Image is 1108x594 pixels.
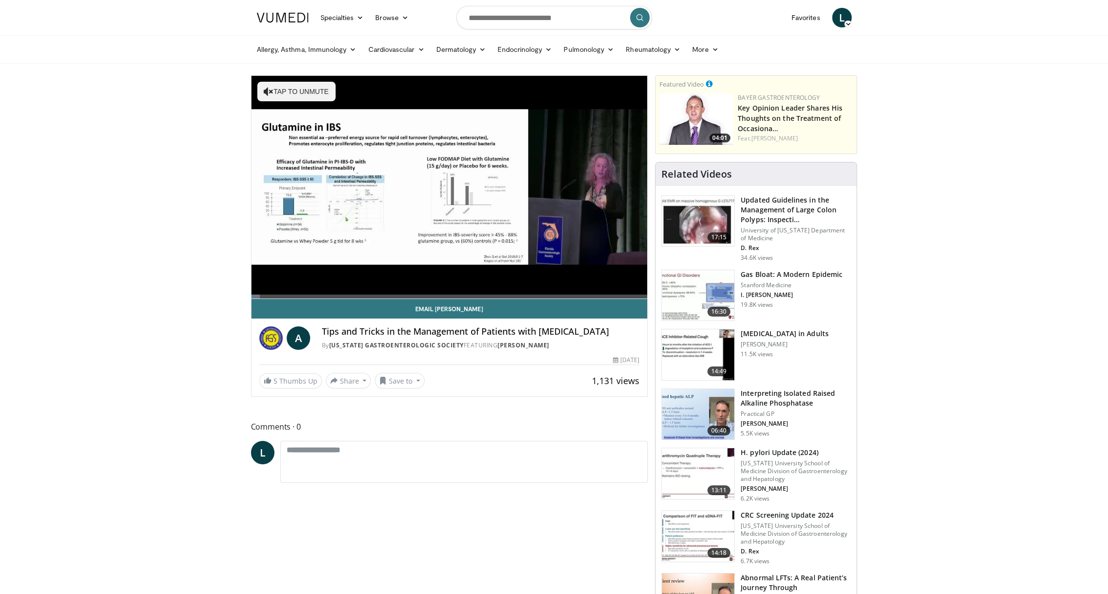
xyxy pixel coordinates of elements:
span: 13:11 [707,485,731,495]
input: Search topics, interventions [456,6,652,29]
a: Specialties [315,8,370,27]
a: More [686,40,724,59]
span: 14:18 [707,548,731,558]
h3: Interpreting Isolated Raised Alkaline Phosphatase [741,388,851,408]
a: [PERSON_NAME] [751,134,798,142]
video-js: Video Player [251,76,648,299]
img: 480ec31d-e3c1-475b-8289-0a0659db689a.150x105_q85_crop-smart_upscale.jpg [662,270,734,321]
a: A [287,326,310,350]
a: Cardiovascular [362,40,430,59]
h3: CRC Screening Update 2024 [741,510,851,520]
p: D. Rex [741,244,851,252]
img: VuMedi Logo [257,13,309,23]
p: 6.2K views [741,495,769,503]
p: 11.5K views [741,350,773,358]
h3: Updated Guidelines in the Management of Large Colon Polyps: Inspecti… [741,195,851,225]
a: 04:01 [659,93,733,145]
p: 19.8K views [741,301,773,309]
a: Rheumatology [620,40,686,59]
img: Florida Gastroenterologic Society [259,326,283,350]
p: Practical GP [741,410,851,418]
span: Comments 0 [251,420,648,433]
h4: Related Videos [661,168,732,180]
a: L [251,441,274,464]
span: 5 [273,376,277,386]
a: 17:15 Updated Guidelines in the Management of Large Colon Polyps: Inspecti… University of [US_STA... [661,195,851,262]
a: 5 Thumbs Up [259,373,322,388]
span: 17:15 [707,232,731,242]
p: Stanford Medicine [741,281,842,289]
h3: H. pylori Update (2024) [741,448,851,457]
a: 14:18 CRC Screening Update 2024 [US_STATE] University School of Medicine Division of Gastroentero... [661,510,851,565]
a: Pulmonology [558,40,620,59]
a: 06:40 Interpreting Isolated Raised Alkaline Phosphatase Practical GP [PERSON_NAME] 5.5K views [661,388,851,440]
a: Browse [369,8,414,27]
div: By FEATURING [322,341,640,350]
span: 04:01 [709,134,730,142]
p: University of [US_STATE] Department of Medicine [741,227,851,242]
p: [US_STATE] University School of Medicine Division of Gastroenterology and Hepatology [741,522,851,546]
p: 6.7K views [741,557,769,565]
a: [US_STATE] Gastroenterologic Society [329,341,464,349]
small: Featured Video [659,80,704,89]
span: 1,131 views [592,375,639,387]
p: I. [PERSON_NAME] [741,291,842,299]
p: [PERSON_NAME] [741,485,851,493]
img: dfcfcb0d-b871-4e1a-9f0c-9f64970f7dd8.150x105_q85_crop-smart_upscale.jpg [662,196,734,247]
a: Allergy, Asthma, Immunology [251,40,362,59]
button: Share [326,373,371,388]
p: 5.5K views [741,430,769,437]
a: Key Opinion Leader Shares His Thoughts on the Treatment of Occasiona… [738,103,842,133]
a: Favorites [786,8,826,27]
img: 11950cd4-d248-4755-8b98-ec337be04c84.150x105_q85_crop-smart_upscale.jpg [662,329,734,380]
div: Feat. [738,134,853,143]
img: 9828b8df-38ad-4333-b93d-bb657251ca89.png.150x105_q85_crop-smart_upscale.png [659,93,733,145]
img: 94cbdef1-8024-4923-aeed-65cc31b5ce88.150x105_q85_crop-smart_upscale.jpg [662,448,734,499]
h3: Gas Bloat: A Modern Epidemic [741,270,842,279]
button: Save to [375,373,425,388]
span: 16:30 [707,307,731,317]
p: 34.6K views [741,254,773,262]
a: 16:30 Gas Bloat: A Modern Epidemic Stanford Medicine I. [PERSON_NAME] 19.8K views [661,270,851,321]
p: D. Rex [741,548,851,555]
h4: Tips and Tricks in the Management of Patients with [MEDICAL_DATA] [322,326,640,337]
div: [DATE] [613,356,639,365]
p: [PERSON_NAME] [741,420,851,428]
img: 6a4ee52d-0f16-480d-a1b4-8187386ea2ed.150x105_q85_crop-smart_upscale.jpg [662,389,734,440]
span: 06:40 [707,426,731,435]
a: Bayer Gastroenterology [738,93,820,102]
span: 14:49 [707,366,731,376]
a: Endocrinology [492,40,558,59]
h3: [MEDICAL_DATA] in Adults [741,329,828,339]
a: L [832,8,852,27]
a: 13:11 H. pylori Update (2024) [US_STATE] University School of Medicine Division of Gastroenterolo... [661,448,851,503]
button: Tap to unmute [257,82,336,101]
a: Email [PERSON_NAME] [251,299,648,319]
a: Dermatology [430,40,492,59]
img: 91500494-a7c6-4302-a3df-6280f031e251.150x105_q85_crop-smart_upscale.jpg [662,511,734,562]
a: [PERSON_NAME] [497,341,549,349]
p: [PERSON_NAME] [741,341,828,348]
a: 14:49 [MEDICAL_DATA] in Adults [PERSON_NAME] 11.5K views [661,329,851,381]
p: [US_STATE] University School of Medicine Division of Gastroenterology and Hepatology [741,459,851,483]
